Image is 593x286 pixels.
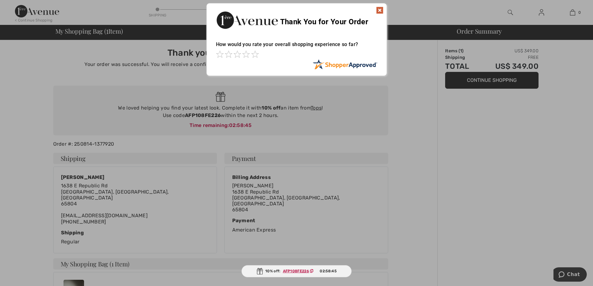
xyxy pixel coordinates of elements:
[376,7,384,14] img: x
[256,268,263,274] img: Gift.svg
[14,4,26,10] span: Chat
[320,268,336,274] span: 02:58:45
[241,265,352,277] div: 10% off:
[283,269,309,273] ins: AFP108FE226
[216,10,278,30] img: Thank You for Your Order
[280,17,368,26] span: Thank You for Your Order
[216,35,377,59] div: How would you rate your overall shopping experience so far?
